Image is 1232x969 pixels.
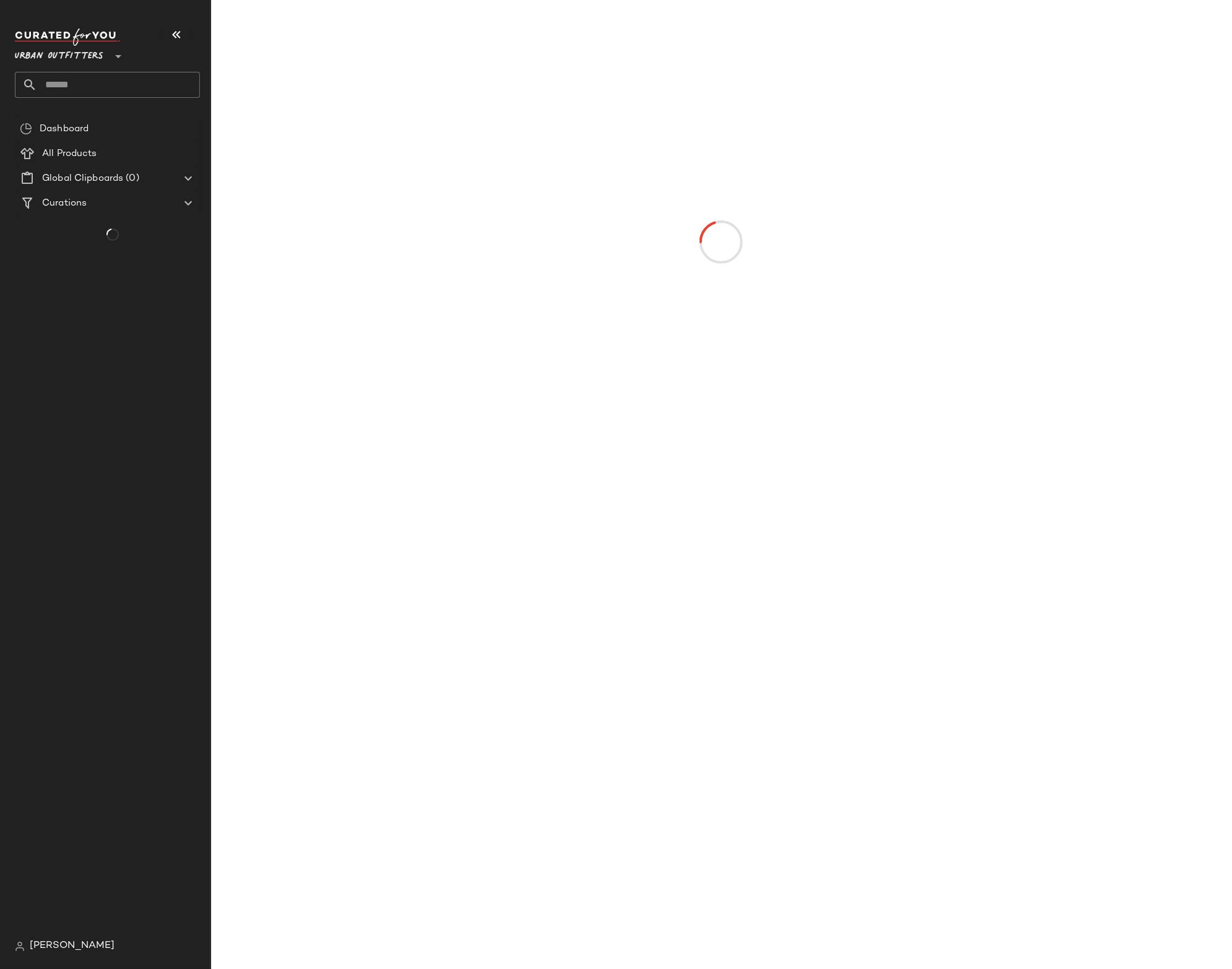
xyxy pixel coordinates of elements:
span: All Products [42,147,97,161]
span: (0) [123,172,139,186]
img: svg%3e [20,123,32,135]
span: [PERSON_NAME] [30,939,115,954]
span: Global Clipboards [42,172,123,186]
img: svg%3e [15,942,25,952]
span: Curations [42,196,87,211]
span: Dashboard [40,122,89,136]
span: Urban Outfitters [15,42,103,64]
img: cfy_white_logo.C9jOOHJF.svg [15,28,120,46]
